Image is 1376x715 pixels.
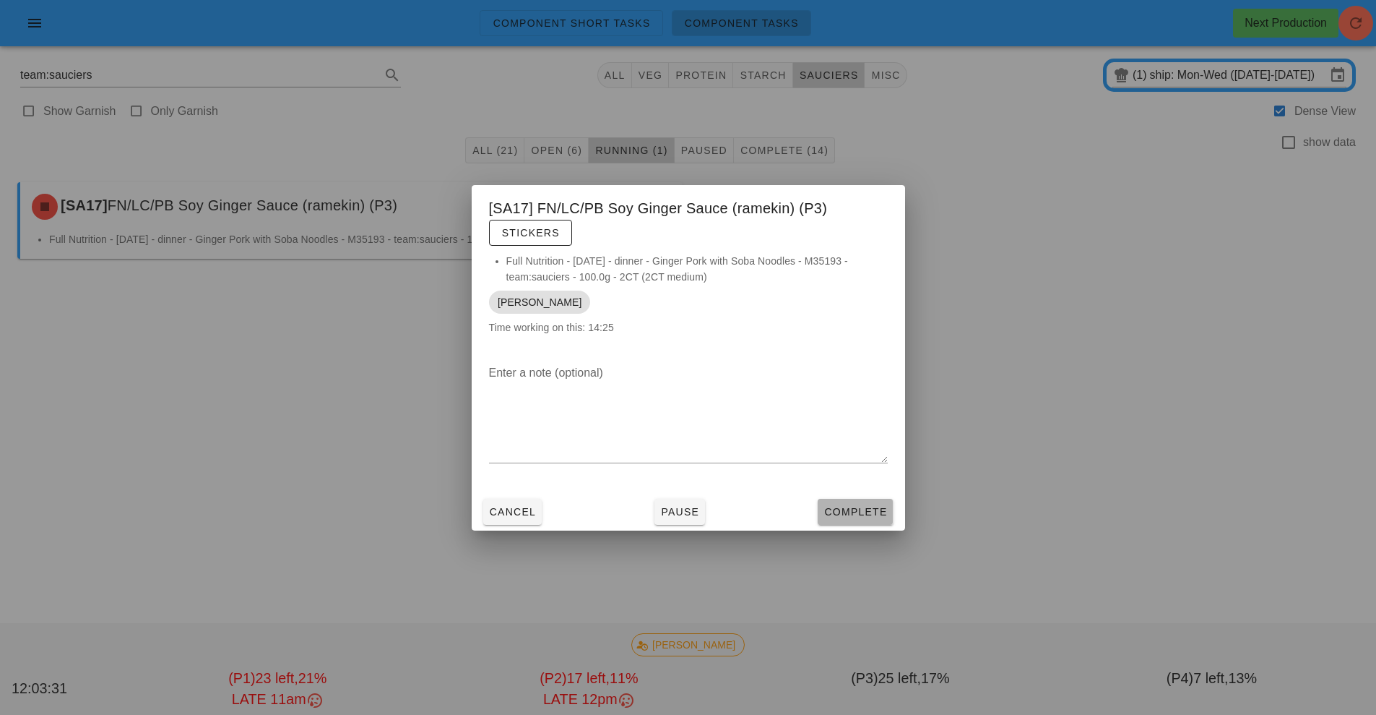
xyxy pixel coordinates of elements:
[506,253,888,285] li: Full Nutrition - [DATE] - dinner - Ginger Pork with Soba Noodles - M35193 - team:sauciers - 100.0...
[472,253,905,350] div: Time working on this: 14:25
[823,506,887,518] span: Complete
[501,227,560,239] span: Stickers
[818,499,893,525] button: Complete
[489,220,572,246] button: Stickers
[660,506,699,518] span: Pause
[654,499,705,525] button: Pause
[483,499,542,525] button: Cancel
[472,185,905,253] div: [SA17] FN/LC/PB Soy Ginger Sauce (ramekin) (P3)
[489,506,537,518] span: Cancel
[498,291,581,314] span: [PERSON_NAME]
